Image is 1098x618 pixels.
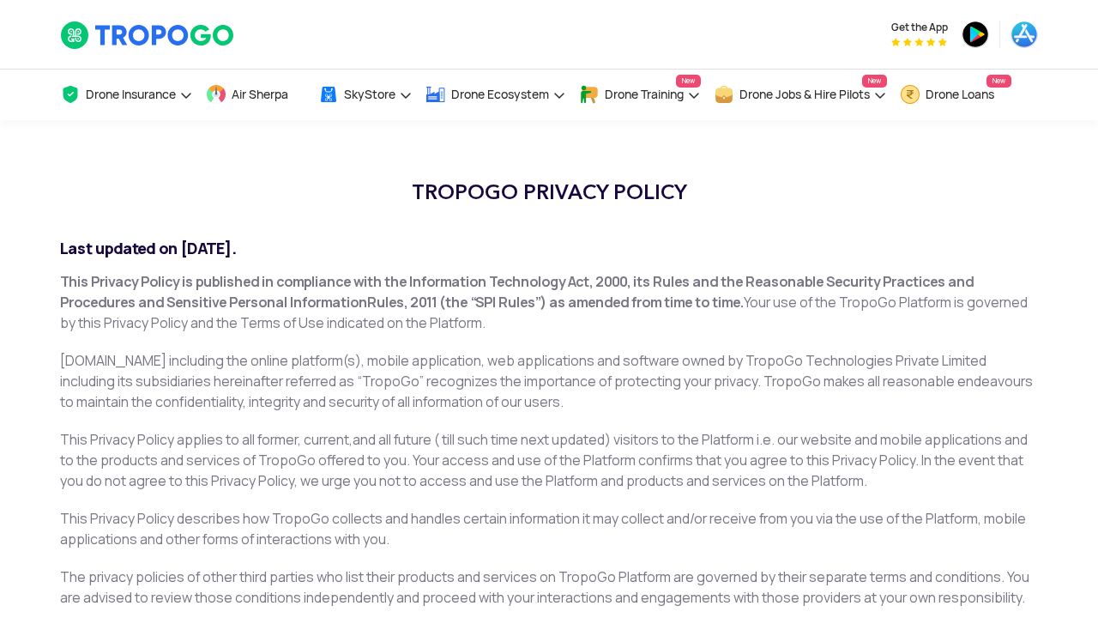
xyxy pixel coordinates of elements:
[891,21,948,34] span: Get the App
[232,88,288,101] span: Air Sherpa
[60,172,1038,213] h1: TROPOGO PRIVACY POLICY
[344,88,395,101] span: SkyStore
[986,75,1011,88] span: New
[1011,21,1038,48] img: ic_appstore.png
[86,88,176,101] span: Drone Insurance
[451,88,549,101] span: Drone Ecosystem
[900,70,1011,120] a: Drone LoansNew
[862,75,887,88] span: New
[425,70,566,120] a: Drone Ecosystem
[891,38,947,46] img: App Raking
[605,88,684,101] span: Drone Training
[60,567,1038,609] p: The privacy policies of other third parties who list their products and services on TropoGo Platf...
[206,70,305,120] a: Air Sherpa
[962,21,989,48] img: ic_playstore.png
[579,70,701,120] a: Drone TrainingNew
[60,509,1038,550] p: This Privacy Policy describes how TropoGo collects and handles certain information it may collect...
[60,351,1038,413] p: [DOMAIN_NAME] including the online platform(s), mobile application, web applications and software...
[60,272,1038,334] p: Your use of the TropoGo Platform is governed by this Privacy Policy and the Terms of Use indicate...
[60,21,236,50] img: TropoGo Logo
[60,239,1038,259] h2: Last updated on [DATE].
[739,88,870,101] span: Drone Jobs & Hire Pilots
[926,88,994,101] span: Drone Loans
[60,70,193,120] a: Drone Insurance
[676,75,701,88] span: New
[318,70,413,120] a: SkyStore
[714,70,887,120] a: Drone Jobs & Hire PilotsNew
[60,273,974,312] strong: This Privacy Policy is published in compliance with the Information Technology Act, 2000, its Rul...
[60,430,1038,492] p: This Privacy Policy applies to all former, current,and all future ( till such time next updated) ...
